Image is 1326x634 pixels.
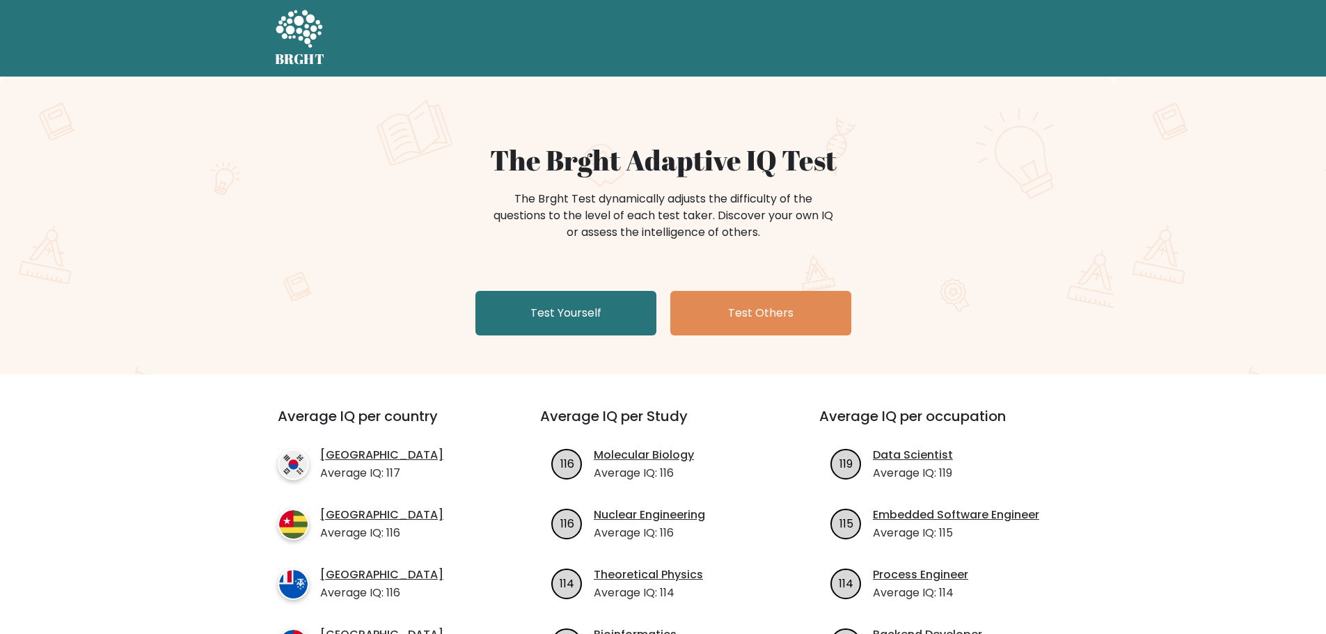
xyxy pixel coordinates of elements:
[594,447,694,463] a: Molecular Biology
[560,515,574,531] text: 116
[594,585,703,601] p: Average IQ: 114
[320,585,443,601] p: Average IQ: 116
[320,447,443,463] a: [GEOGRAPHIC_DATA]
[670,291,851,335] a: Test Others
[873,525,1039,541] p: Average IQ: 115
[320,465,443,482] p: Average IQ: 117
[320,566,443,583] a: [GEOGRAPHIC_DATA]
[560,575,574,591] text: 114
[594,507,705,523] a: Nuclear Engineering
[839,455,853,471] text: 119
[275,6,325,71] a: BRGHT
[873,447,953,463] a: Data Scientist
[873,465,953,482] p: Average IQ: 119
[873,507,1039,523] a: Embedded Software Engineer
[560,455,574,471] text: 116
[489,191,837,241] div: The Brght Test dynamically adjusts the difficulty of the questions to the level of each test take...
[475,291,656,335] a: Test Yourself
[324,143,1003,177] h1: The Brght Adaptive IQ Test
[540,408,786,441] h3: Average IQ per Study
[873,585,968,601] p: Average IQ: 114
[278,449,309,480] img: country
[873,566,968,583] a: Process Engineer
[320,525,443,541] p: Average IQ: 116
[278,569,309,600] img: country
[594,566,703,583] a: Theoretical Physics
[278,509,309,540] img: country
[594,465,694,482] p: Average IQ: 116
[320,507,443,523] a: [GEOGRAPHIC_DATA]
[275,51,325,68] h5: BRGHT
[839,515,853,531] text: 115
[278,408,490,441] h3: Average IQ per country
[819,408,1065,441] h3: Average IQ per occupation
[594,525,705,541] p: Average IQ: 116
[839,575,853,591] text: 114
